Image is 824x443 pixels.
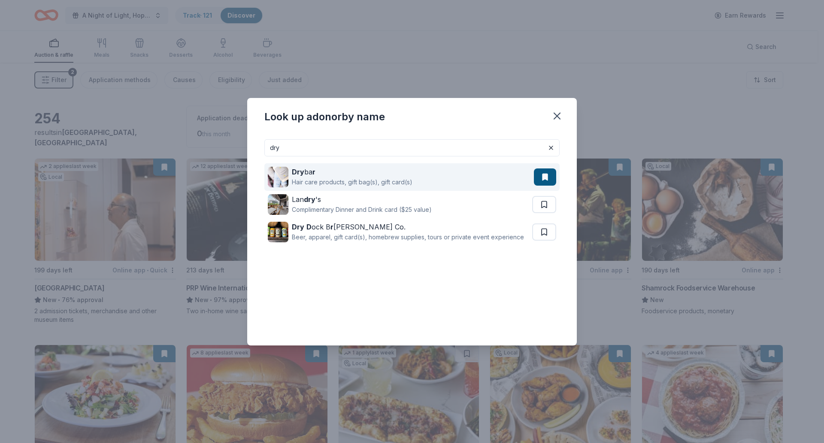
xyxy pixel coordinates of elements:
div: Lan 's [292,194,432,205]
div: Hair care products, gift bag(s), gift card(s) [292,177,412,187]
input: Search [264,139,560,156]
strong: r [330,223,333,231]
div: ock B [PERSON_NAME] Co. [292,222,524,232]
strong: Dry [292,168,304,176]
strong: Dry [292,223,304,231]
strong: D [306,223,312,231]
div: Beer, apparel, gift card(s), homebrew supplies, tours or private event experience [292,232,524,242]
div: ba [292,167,412,177]
img: Image for Landry's [268,194,288,215]
strong: dry [304,195,315,204]
img: Image for Dry Dock Brewing Co. [268,222,288,242]
div: Complimentary Dinner and Drink card ($25 value) [292,205,432,215]
img: Image for Drybar [268,167,288,187]
div: Look up a donor by name [264,110,385,124]
strong: r [312,168,315,176]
